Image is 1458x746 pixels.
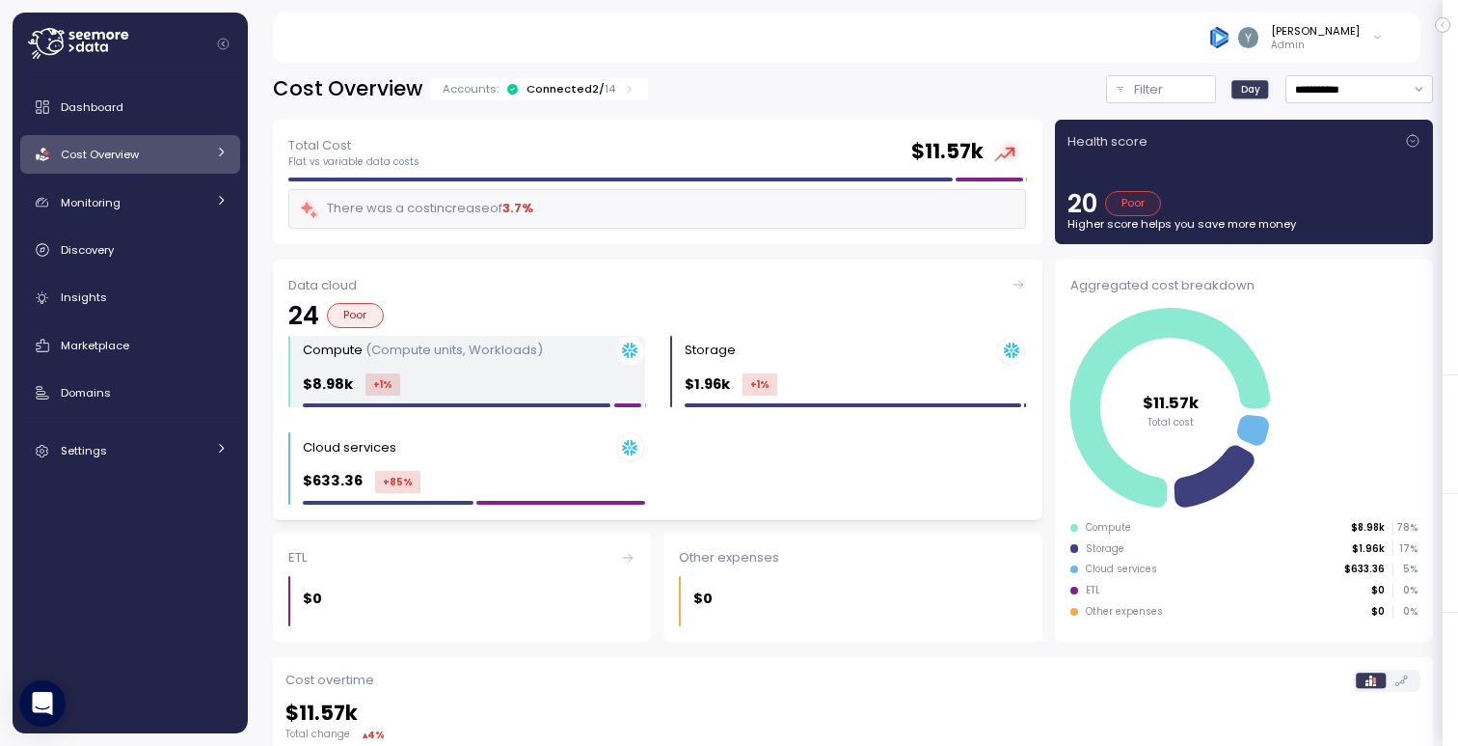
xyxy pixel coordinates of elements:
p: $0 [303,588,322,610]
p: Accounts: [443,81,499,97]
div: Cloud services [1086,563,1157,576]
div: Poor [327,303,384,328]
div: Connected 2 / [526,81,615,97]
div: Storage [685,341,736,360]
p: Filter [1134,80,1163,99]
span: Settings [61,443,107,458]
p: Total change [285,728,350,741]
p: Flat vs variable data costs [288,155,419,169]
div: Cloud services [303,438,396,457]
p: Total Cost [288,136,419,155]
div: 3.7 % [502,199,533,218]
div: +85 % [375,471,420,493]
p: $8.98k [303,373,353,396]
span: Marketplace [61,338,129,353]
div: Storage [1086,542,1124,556]
img: ACg8ocKvqwnLMA34EL5-0z6HW-15kcrLxT5Mmx2M21tMPLYJnykyAQ=s96-c [1238,27,1258,47]
tspan: Total cost [1147,415,1194,428]
div: ETL [1086,584,1100,597]
span: Monitoring [61,195,121,210]
a: Marketplace [20,326,240,365]
tspan: $11.57k [1143,391,1200,413]
div: Other expenses [1086,605,1163,619]
div: Other expenses [679,548,1026,567]
span: Cost Overview [61,147,139,162]
p: 78 % [1393,521,1417,535]
p: Admin [1271,39,1360,52]
div: Accounts:Connected2/14 [430,78,648,100]
div: 4 % [367,728,385,742]
p: Health score [1067,132,1147,152]
div: ETL [288,548,635,567]
p: 20 [1067,191,1097,216]
p: 24 [288,303,319,328]
p: $633.36 [303,470,363,492]
a: Data cloud24PoorCompute (Compute units, Workloads)$8.98k+1%Storage $1.96k+1%Cloud services $633.3... [273,260,1042,520]
p: 0 % [1393,584,1417,597]
a: ETL$0 [273,533,651,642]
a: Discovery [20,231,240,269]
p: $0 [1371,605,1385,619]
h2: Cost Overview [273,75,422,103]
div: [PERSON_NAME] [1271,23,1360,39]
a: Cost Overview [20,135,240,174]
img: 684936bde12995657316ed44.PNG [1209,27,1229,47]
div: +1 % [365,373,400,396]
a: Dashboard [20,88,240,126]
p: $0 [693,588,713,610]
div: Data cloud [288,276,1026,295]
p: $0 [1371,584,1385,597]
a: Monitoring [20,183,240,222]
p: $633.36 [1344,563,1385,576]
button: Filter [1106,75,1216,103]
div: Compute [1086,521,1131,535]
p: $8.98k [1351,521,1385,535]
h2: $ 11.57k [911,138,984,166]
div: ▴ [363,728,385,742]
span: Domains [61,385,111,401]
div: Aggregated cost breakdown [1070,276,1417,295]
p: $1.96k [685,373,730,396]
a: Settings [20,431,240,470]
span: Day [1241,82,1260,97]
div: Open Intercom Messenger [19,680,66,727]
p: 17 % [1393,542,1417,556]
div: Poor [1105,191,1162,216]
p: 5 % [1393,563,1417,576]
p: 0 % [1393,605,1417,619]
span: Discovery [61,242,114,258]
h2: $ 11.57k [285,700,1420,728]
p: $1.96k [1352,542,1385,556]
div: Compute [303,341,543,360]
p: 14 [605,81,615,97]
p: Higher score helps you save more money [1067,216,1420,232]
div: There was a cost increase of [299,198,533,220]
div: +1 % [742,373,777,396]
span: Insights [61,290,107,305]
a: Domains [20,373,240,412]
button: Collapse navigation [211,37,235,51]
a: Insights [20,279,240,318]
p: Cost overtime [285,671,374,690]
p: (Compute units, Workloads) [365,341,543,359]
span: Dashboard [61,99,123,115]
